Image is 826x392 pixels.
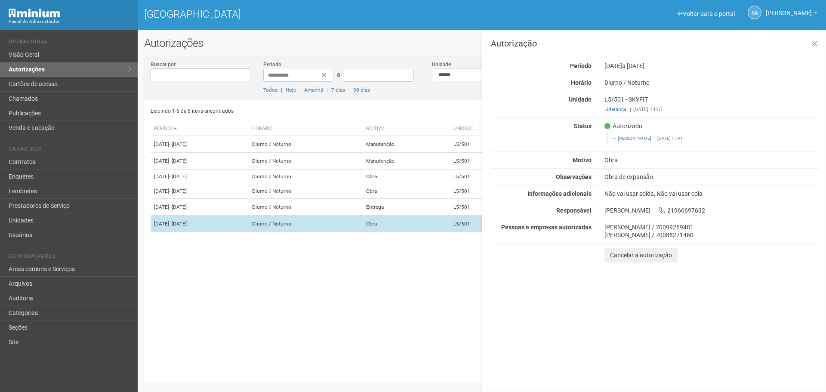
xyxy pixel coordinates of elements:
div: Obra [598,156,826,164]
span: - [DATE] [169,173,187,179]
strong: Observações [556,173,592,180]
strong: Informações adicionais [527,190,592,197]
th: Período [151,122,249,136]
a: Voltar para o portal [678,10,735,17]
td: [DATE] [151,153,249,170]
span: - [DATE] [169,158,187,164]
td: Manutenção [363,153,450,170]
th: Horário [249,122,363,136]
div: Diurno / Noturno [598,79,826,86]
td: Diurno / Noturno [249,184,363,199]
td: Obra [363,170,450,184]
span: - [DATE] [169,221,187,227]
a: Hoje [286,87,296,93]
a: Liderança [604,106,626,112]
th: Motivo [363,122,450,136]
label: Buscar por [151,61,176,68]
a: [PERSON_NAME] [766,11,817,18]
h3: Autorização [491,39,819,48]
span: Silvio Anjos [766,1,812,16]
td: [DATE] [151,199,249,216]
div: [PERSON_NAME] / 70099269481 [604,223,819,231]
td: L5/501 [450,136,515,153]
td: Diurno / Noturno [249,216,363,232]
label: Período [263,61,281,68]
strong: Motivo [573,157,592,164]
a: 30 dias [353,87,370,93]
li: Configurações [9,253,131,262]
span: - [DATE] [169,141,187,147]
td: Obra [363,216,450,232]
li: Cadastros [9,146,131,155]
span: | [654,136,655,141]
td: L5/501 [450,153,515,170]
a: Amanhã [304,87,323,93]
td: [DATE] [151,136,249,153]
div: [PERSON_NAME] / 70088271460 [604,231,819,239]
label: Unidade [432,61,451,68]
span: | [327,87,328,93]
strong: Pessoas e empresas autorizadas [501,224,592,231]
strong: Período [570,62,592,69]
td: [DATE] [151,170,249,184]
td: Obra [363,184,450,199]
span: | [630,106,631,112]
span: Autorizado [604,122,642,130]
span: - [DATE] [169,204,187,210]
td: L5/501 [450,184,515,199]
td: Diurno / Noturno [249,153,363,170]
a: 7 dias [331,87,345,93]
strong: Responsável [556,207,592,214]
div: Não vai usar solda, Não vai usar cola [598,190,826,198]
td: Entrega [363,199,450,216]
strong: Horário [571,79,592,86]
div: Painel do Administrador [9,18,131,25]
a: Todos [263,87,277,93]
td: Diurno / Noturno [249,199,363,216]
td: [DATE] [151,184,249,199]
td: L5/501 [450,170,515,184]
span: a [DATE] [622,62,644,69]
span: | [348,87,350,93]
strong: Status [573,123,592,130]
div: Exibindo 1-6 de 6 itens encontrados [151,105,480,117]
span: | [281,87,282,93]
div: Obra de expansão [598,173,826,181]
div: [DATE] 14:57 [604,105,819,113]
div: [DATE] [598,62,826,70]
div: L5/501 - SKYFIT [598,96,826,113]
td: Diurno / Noturno [249,136,363,153]
td: [DATE] [151,216,249,232]
span: | [299,87,301,93]
td: Manutenção [363,136,450,153]
h2: Autorizações [144,37,820,49]
td: L5/501 [450,199,515,216]
span: - [DATE] [169,188,187,194]
img: Minium [9,9,60,18]
h1: [GEOGRAPHIC_DATA] [144,9,475,20]
div: [PERSON_NAME] 21966697632 [598,207,826,214]
footer: [DATE] 17:41 [613,136,814,142]
button: Cancelar a autorização [604,248,678,262]
span: a [337,71,340,78]
td: Diurno / Noturno [249,170,363,184]
li: Operacional [9,39,131,48]
strong: Unidade [569,96,592,103]
a: [PERSON_NAME] [618,136,651,141]
td: L5/501 [450,216,515,232]
a: SA [748,6,761,19]
th: Unidade [450,122,515,136]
